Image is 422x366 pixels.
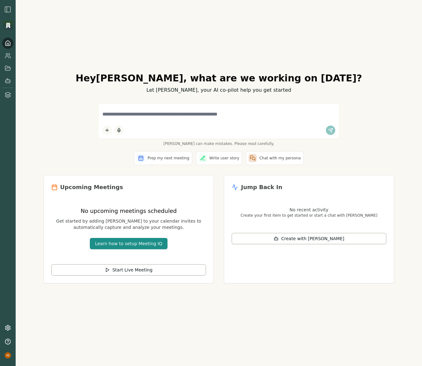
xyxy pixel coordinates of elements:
button: Write user story [196,151,242,165]
button: Learn how to setup Meeting IQ [90,238,167,249]
p: No recent activity [232,207,386,213]
button: Start Live Meeting [51,264,206,276]
button: Send message [326,126,335,135]
button: Prep my next meeting [134,151,192,165]
span: [PERSON_NAME] can make mistakes. Please read carefully. [99,141,339,146]
button: Start dictation [114,126,124,135]
p: Get started by adding [PERSON_NAME] to your calendar invites to automatically capture and analyze... [51,218,206,230]
button: Add content to chat [102,126,112,135]
h2: Jump Back In [241,183,282,192]
h3: No upcoming meetings scheduled [51,207,206,215]
span: Create with [PERSON_NAME] [281,235,344,242]
img: profile [5,352,11,358]
p: Create your first item to get started or start a chat with [PERSON_NAME] [232,213,386,218]
p: Let [PERSON_NAME], your AI co-pilot help you get started [44,86,394,94]
img: Organization logo [3,21,13,30]
h1: Hey [PERSON_NAME] , what are we working on [DATE]? [44,73,394,84]
button: Chat with my persona [246,151,303,165]
button: Help [2,336,13,347]
span: Write user story [209,156,239,161]
h2: Upcoming Meetings [60,183,123,192]
img: sidebar [4,6,12,13]
span: Prep my next meeting [147,156,189,161]
span: Chat with my persona [259,156,301,161]
span: Start Live Meeting [112,267,152,273]
button: Create with [PERSON_NAME] [232,233,386,244]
